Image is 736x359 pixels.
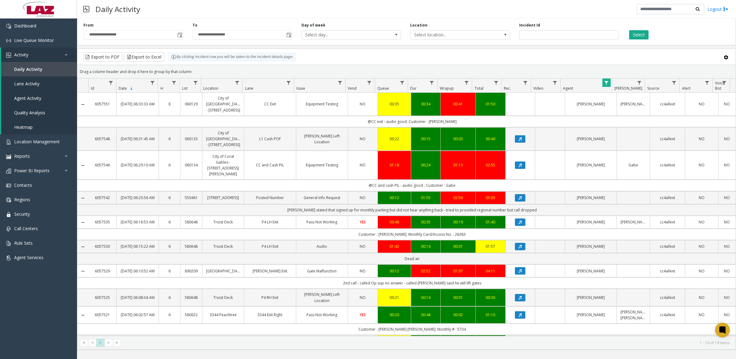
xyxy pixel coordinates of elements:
span: Select day... [302,31,381,39]
a: cc4allext [654,268,681,274]
div: By clicking Incident row you will be taken to the incident details page. [168,52,296,62]
a: 02:52 [415,268,437,274]
a: 550461 [184,195,198,201]
a: Gabe [621,162,646,168]
img: 'icon' [6,226,11,231]
span: Total [475,86,483,91]
a: [PERSON_NAME] [621,219,646,225]
a: 00:01 [444,243,472,249]
a: Collapse Details [77,102,88,107]
a: Lane Activity [1,76,77,91]
td: @CC and cash PIL - audio good ; Customer : Gabe [88,180,736,191]
a: 580648 [184,219,198,225]
a: NO [689,295,714,300]
a: YES [352,312,374,318]
a: 6057525 [92,295,113,300]
div: 00:24 [415,162,437,168]
span: Queue [377,86,389,91]
a: Pass Not Working [300,219,344,225]
span: NO [360,162,366,168]
a: 6057535 [92,219,113,225]
div: 00:19 [444,219,472,225]
a: 00:01 [444,295,472,300]
a: [PERSON_NAME] Left Location [300,292,344,303]
a: Date Filter Menu [148,79,156,87]
a: 890209 [184,268,198,274]
button: Export to Excel [124,52,164,62]
a: [STREET_ADDRESS] [206,195,240,201]
a: 6 [163,162,177,168]
a: Parker Filter Menu [635,79,644,87]
a: CC Exit [248,101,292,107]
div: 00:35 [382,101,407,107]
a: NO [352,101,374,107]
a: Location Filter Menu [233,79,241,87]
span: Lane [245,86,253,91]
img: 'icon' [6,212,11,217]
a: 580648 [184,295,198,300]
a: 01:13 [444,162,472,168]
a: Daily Activity [1,62,77,76]
span: Dashboard [14,23,36,29]
a: NO [722,195,732,201]
a: Id Filter Menu [107,79,115,87]
img: 'icon' [6,38,11,43]
a: 6 [163,295,177,300]
a: 00:12 [382,195,407,201]
span: Voice Bot [715,80,725,91]
span: Rec. [504,86,511,91]
a: 00:35 [415,219,437,225]
a: [DATE] 06:15:22 AM [120,243,155,249]
a: NO [352,136,374,142]
label: Location [410,22,427,28]
label: To [192,22,197,28]
a: NO [352,268,374,274]
a: 01:55 [415,195,437,201]
a: Posted Number [248,195,292,201]
a: NO [689,136,714,142]
button: Export to PDF [83,52,122,62]
a: [DATE] 06:31:45 AM [120,136,155,142]
a: 00:15 [415,136,437,142]
a: [DATE] 06:33:33 AM [120,101,155,107]
a: cc4allext [654,295,681,300]
img: logout [723,6,728,12]
span: [PERSON_NAME] [614,86,642,91]
a: 00:12 [382,268,407,274]
a: L1 Cash POF [248,136,292,142]
a: cc4allext [654,195,681,201]
a: P4 LH Exit [248,243,292,249]
span: Heatmap [14,124,33,130]
span: Location [203,86,218,91]
a: 00:14 [415,243,437,249]
span: Rule Sets [14,240,33,246]
a: Lane Filter Menu [284,79,293,87]
a: 6 [163,268,177,274]
a: NO [689,162,714,168]
a: NO [722,268,732,274]
div: 00:34 [415,101,437,107]
img: 'icon' [6,183,11,188]
a: NO [689,219,714,225]
a: NO [352,295,374,300]
a: 05:03 [479,195,502,201]
span: Agent Activity [14,95,41,101]
a: [PERSON_NAME] [569,312,613,318]
div: 01:10 [479,312,502,318]
a: cc4allext [654,219,681,225]
td: [PERSON_NAME] stated that signed up for monthly parking but did not hear anything back - tried to... [88,204,736,216]
div: 00:48 [415,312,437,318]
a: NO [352,195,374,201]
span: Lot [182,86,188,91]
a: NO [352,243,374,249]
a: Video Filter Menu [551,79,559,87]
img: 'icon' [6,241,11,246]
a: NO [722,162,732,168]
a: 6057542 [92,195,113,201]
a: cc4allext [654,312,681,318]
img: 'icon' [6,140,11,145]
a: NO [689,312,714,318]
span: Select location... [410,31,490,39]
a: Alert Filter Menu [703,79,711,87]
